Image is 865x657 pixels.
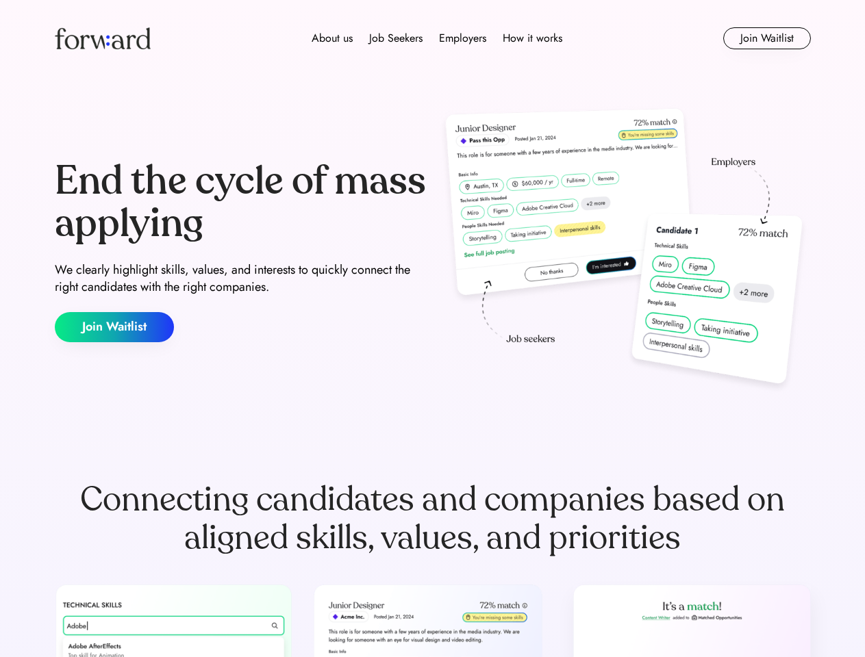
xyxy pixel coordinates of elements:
button: Join Waitlist [723,27,811,49]
div: About us [312,30,353,47]
div: Job Seekers [369,30,423,47]
img: Forward logo [55,27,151,49]
div: We clearly highlight skills, values, and interests to quickly connect the right candidates with t... [55,261,427,296]
div: How it works [503,30,562,47]
div: Connecting candidates and companies based on aligned skills, values, and priorities [55,480,811,557]
button: Join Waitlist [55,312,174,342]
div: End the cycle of mass applying [55,160,427,244]
img: hero-image.png [438,104,811,398]
div: Employers [439,30,486,47]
